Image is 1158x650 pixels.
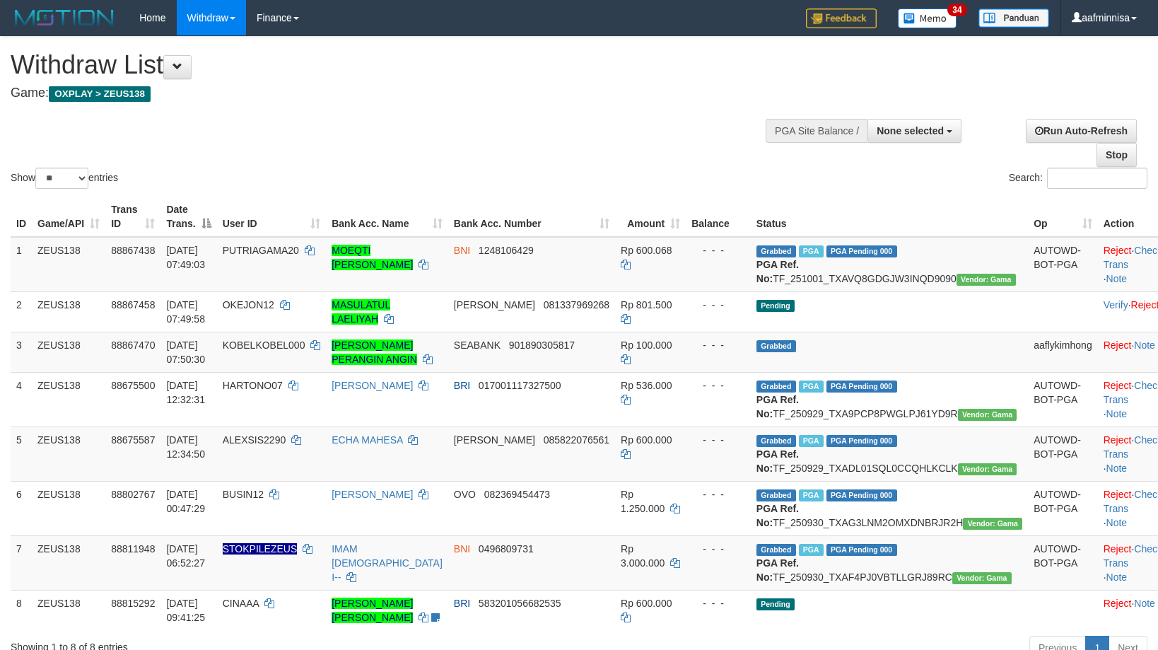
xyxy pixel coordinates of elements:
td: ZEUS138 [32,481,105,535]
td: 2 [11,291,32,332]
span: BNI [454,543,470,555]
div: - - - [691,378,745,393]
a: [PERSON_NAME] PERANGIN ANGIN [332,339,417,365]
th: Game/API: activate to sort column ascending [32,197,105,237]
a: MOEQTI [PERSON_NAME] [332,245,413,270]
img: Button%20Memo.svg [898,8,957,28]
span: BNI [454,245,470,256]
span: Copy 583201056682535 to clipboard [479,598,561,609]
td: ZEUS138 [32,372,105,426]
th: Balance [686,197,751,237]
span: Vendor URL: https://trx31.1velocity.biz [958,409,1017,421]
div: - - - [691,487,745,501]
span: [DATE] 07:49:03 [166,245,205,270]
td: AUTOWD-BOT-PGA [1028,237,1098,292]
th: ID [11,197,32,237]
span: Copy 1248106429 to clipboard [479,245,534,256]
b: PGA Ref. No: [756,394,799,419]
a: IMAM [DEMOGRAPHIC_DATA] I-- [332,543,443,583]
td: 1 [11,237,32,292]
span: OVO [454,489,476,500]
img: Feedback.jpg [806,8,877,28]
span: Rp 600.068 [621,245,672,256]
td: ZEUS138 [32,535,105,590]
th: Op: activate to sort column ascending [1028,197,1098,237]
span: PGA Pending [826,435,897,447]
span: 88811948 [111,543,155,555]
td: TF_251001_TXAVQ8GDGJW3INQD9090 [751,237,1028,292]
b: PGA Ref. No: [756,259,799,284]
span: Vendor URL: https://trx31.1velocity.biz [952,572,1012,584]
a: Note [1106,408,1128,419]
td: TF_250929_TXADL01SQL0CCQHLKCLK [751,426,1028,481]
span: Grabbed [756,381,796,393]
span: BRI [454,380,470,391]
div: - - - [691,338,745,352]
div: - - - [691,433,745,447]
a: Verify [1104,299,1128,311]
span: [DATE] 09:41:25 [166,598,205,623]
a: Note [1106,571,1128,583]
select: Showentries [35,168,88,189]
span: 88867438 [111,245,155,256]
span: [PERSON_NAME] [454,299,535,311]
span: 88867458 [111,299,155,311]
a: Note [1106,463,1128,474]
img: panduan.png [978,8,1049,28]
td: aaflykimhong [1028,332,1098,372]
span: CINAAA [223,598,259,609]
td: ZEUS138 [32,332,105,372]
span: Grabbed [756,340,796,352]
span: ALEXSIS2290 [223,434,286,446]
span: Copy 0496809731 to clipboard [479,543,534,555]
span: BUSIN12 [223,489,264,500]
span: [DATE] 07:50:30 [166,339,205,365]
a: [PERSON_NAME] [332,489,413,500]
div: PGA Site Balance / [766,119,867,143]
td: AUTOWD-BOT-PGA [1028,372,1098,426]
span: Rp 801.500 [621,299,672,311]
span: Marked by aafsreyleap [799,544,824,556]
span: Pending [756,598,795,610]
h4: Game: [11,86,758,100]
span: Copy 017001117327500 to clipboard [479,380,561,391]
span: 34 [947,4,966,16]
span: PGA Pending [826,245,897,257]
input: Search: [1047,168,1147,189]
span: Pending [756,300,795,312]
span: [DATE] 12:32:31 [166,380,205,405]
a: Reject [1104,245,1132,256]
span: 88802767 [111,489,155,500]
label: Show entries [11,168,118,189]
span: [DATE] 00:47:29 [166,489,205,514]
td: TF_250929_TXA9PCP8PWGLPJ61YD9R [751,372,1028,426]
span: Rp 536.000 [621,380,672,391]
span: Copy 081337969268 to clipboard [544,299,609,311]
span: Vendor URL: https://trx31.1velocity.biz [963,518,1022,530]
a: Reject [1104,543,1132,555]
td: TF_250930_TXAF4PJ0VBTLLGRJ89RC [751,535,1028,590]
b: PGA Ref. No: [756,503,799,528]
span: PGA Pending [826,381,897,393]
th: Bank Acc. Name: activate to sort column ascending [326,197,448,237]
span: Vendor URL: https://trx31.1velocity.biz [957,274,1016,286]
span: Rp 1.250.000 [621,489,665,514]
td: 3 [11,332,32,372]
span: Copy 901890305817 to clipboard [509,339,575,351]
span: Copy 085822076561 to clipboard [544,434,609,446]
span: Grabbed [756,489,796,501]
td: AUTOWD-BOT-PGA [1028,426,1098,481]
a: Reject [1104,339,1132,351]
a: Run Auto-Refresh [1026,119,1137,143]
div: - - - [691,596,745,610]
div: - - - [691,298,745,312]
div: - - - [691,243,745,257]
b: PGA Ref. No: [756,448,799,474]
td: 5 [11,426,32,481]
td: AUTOWD-BOT-PGA [1028,535,1098,590]
td: ZEUS138 [32,590,105,630]
span: Marked by aafsreyleap [799,489,824,501]
span: PGA Pending [826,544,897,556]
span: Grabbed [756,544,796,556]
th: User ID: activate to sort column ascending [217,197,327,237]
